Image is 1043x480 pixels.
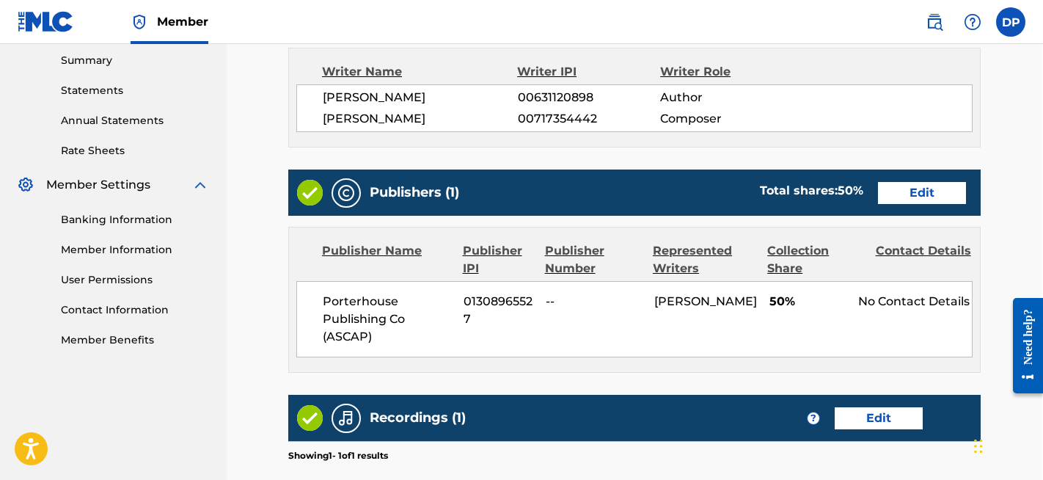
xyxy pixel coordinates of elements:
a: Annual Statements [61,113,209,128]
div: Total shares: [760,182,863,200]
span: [PERSON_NAME] [323,110,518,128]
span: [PERSON_NAME] [323,89,518,106]
span: 50% [769,293,847,310]
div: Collection Share [767,242,864,277]
span: 01308965527 [464,293,535,328]
img: Publishers [337,184,355,202]
span: Author [660,89,790,106]
div: No Contact Details [858,293,972,310]
img: Valid [297,180,323,206]
div: Contact Details [876,242,973,277]
p: Showing 1 - 1 of 1 results [288,449,388,462]
div: User Menu [996,7,1025,37]
span: 00717354442 [518,110,661,128]
img: Recordings [337,410,355,427]
a: Member Information [61,242,209,258]
a: Edit [835,407,923,429]
a: Edit [878,182,966,204]
a: Banking Information [61,212,209,228]
div: Writer Role [660,63,790,81]
span: Member [157,13,208,30]
img: Valid [297,405,323,431]
div: Represented Writers [653,242,756,277]
div: Publisher Number [545,242,642,277]
a: Member Benefits [61,332,209,348]
span: -- [546,293,643,310]
iframe: Resource Center [1002,283,1043,409]
img: expand [191,176,209,194]
img: search [926,13,943,31]
a: Statements [61,83,209,98]
span: 00631120898 [518,89,661,106]
div: Drag [974,424,983,468]
div: Help [958,7,987,37]
div: Writer Name [322,63,517,81]
span: [PERSON_NAME] [654,294,757,308]
span: Porterhouse Publishing Co (ASCAP) [323,293,453,346]
a: Rate Sheets [61,143,209,159]
img: Member Settings [17,176,34,194]
a: Public Search [920,7,949,37]
iframe: Chat Widget [970,410,1043,480]
div: Writer IPI [517,63,660,81]
a: User Permissions [61,272,209,288]
span: ? [808,412,819,424]
div: Publisher Name [322,242,452,277]
span: Member Settings [46,176,150,194]
span: Composer [660,110,790,128]
img: Top Rightsholder [131,13,148,31]
div: Publisher IPI [463,242,534,277]
a: Summary [61,53,209,68]
h5: Recordings (1) [370,410,466,426]
a: Contact Information [61,302,209,318]
img: MLC Logo [18,11,74,32]
img: help [964,13,981,31]
h5: Publishers (1) [370,184,459,201]
span: 50 % [838,183,863,197]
